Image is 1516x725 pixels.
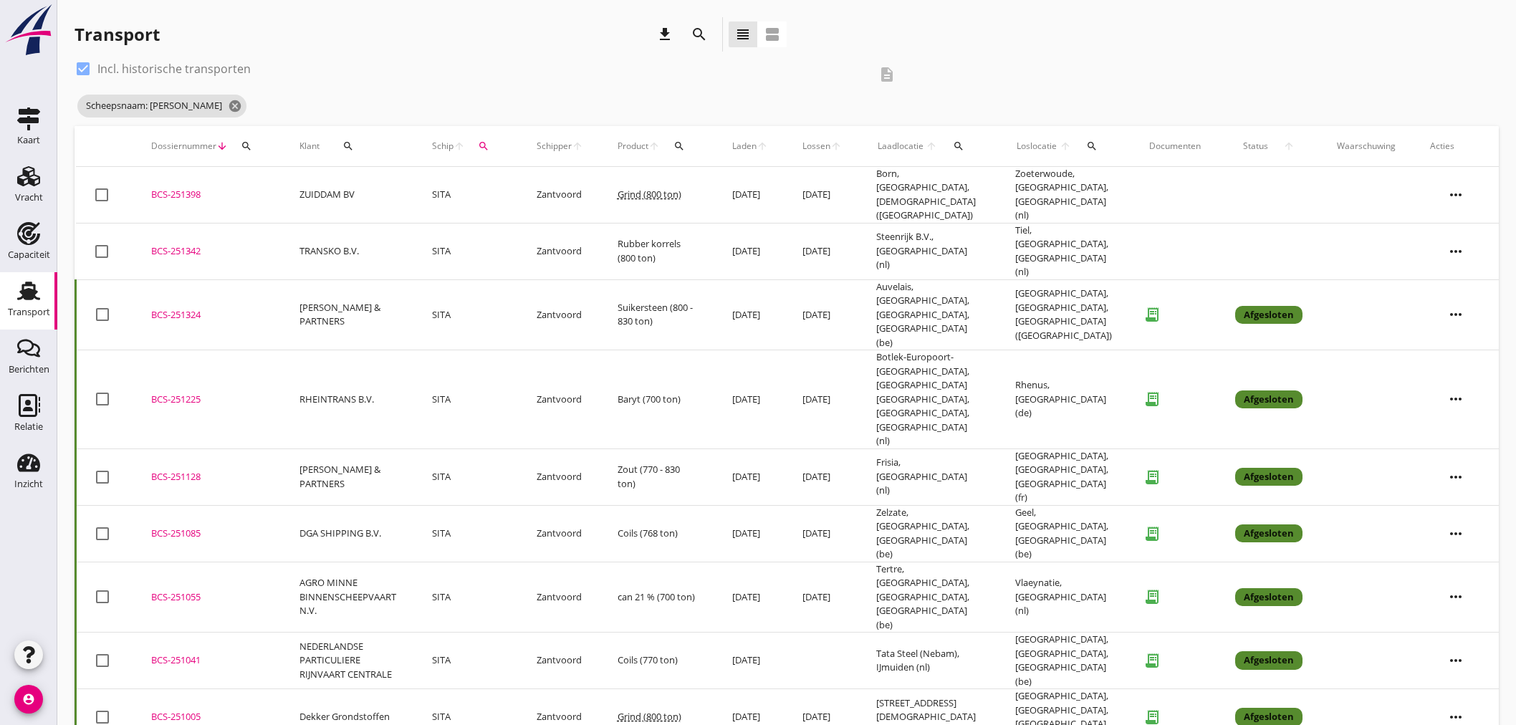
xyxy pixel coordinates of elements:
[691,26,708,43] i: search
[715,505,785,562] td: [DATE]
[734,26,752,43] i: view_headline
[3,4,54,57] img: logo-small.a267ee39.svg
[415,350,519,449] td: SITA
[618,140,648,153] span: Product
[1436,577,1476,617] i: more_horiz
[764,26,781,43] i: view_agenda
[415,167,519,224] td: SITA
[1436,294,1476,335] i: more_horiz
[859,279,998,350] td: Auvelais, [GEOGRAPHIC_DATA], [GEOGRAPHIC_DATA], [GEOGRAPHIC_DATA] (be)
[859,505,998,562] td: Zelzate, [GEOGRAPHIC_DATA], [GEOGRAPHIC_DATA] (be)
[17,135,40,145] div: Kaart
[998,167,1132,224] td: Zoeterwoude, [GEOGRAPHIC_DATA], [GEOGRAPHIC_DATA] (nl)
[519,167,600,224] td: Zantvoord
[519,562,600,633] td: Zantvoord
[1235,306,1302,325] div: Afgesloten
[216,140,228,152] i: arrow_downward
[785,448,859,505] td: [DATE]
[1275,140,1302,152] i: arrow_upward
[859,167,998,224] td: Born, [GEOGRAPHIC_DATA], [DEMOGRAPHIC_DATA] ([GEOGRAPHIC_DATA])
[75,23,160,46] div: Transport
[618,710,681,723] span: Grind (800 ton)
[715,562,785,633] td: [DATE]
[282,279,415,350] td: [PERSON_NAME] & PARTNERS
[600,223,715,279] td: Rubber korrels (800 ton)
[998,633,1132,689] td: [GEOGRAPHIC_DATA], [GEOGRAPHIC_DATA], [GEOGRAPHIC_DATA] (be)
[151,527,265,541] div: BCS-251085
[785,167,859,224] td: [DATE]
[454,140,465,152] i: arrow_upward
[1436,514,1476,554] i: more_horiz
[648,140,660,152] i: arrow_upward
[151,590,265,605] div: BCS-251055
[282,350,415,449] td: RHEINTRANS B.V.
[732,140,757,153] span: Laden
[151,653,265,668] div: BCS-251041
[1138,519,1166,548] i: receipt_long
[859,562,998,633] td: Tertre, [GEOGRAPHIC_DATA], [GEOGRAPHIC_DATA], [GEOGRAPHIC_DATA] (be)
[1436,457,1476,497] i: more_horiz
[1436,175,1476,215] i: more_horiz
[1138,646,1166,675] i: receipt_long
[572,140,583,152] i: arrow_upward
[715,223,785,279] td: [DATE]
[151,470,265,484] div: BCS-251128
[715,633,785,689] td: [DATE]
[1138,582,1166,611] i: receipt_long
[415,223,519,279] td: SITA
[282,505,415,562] td: DGA SHIPPING B.V.
[785,279,859,350] td: [DATE]
[859,223,998,279] td: Steenrijk B.V., [GEOGRAPHIC_DATA] (nl)
[998,505,1132,562] td: Geel, [GEOGRAPHIC_DATA], [GEOGRAPHIC_DATA] (be)
[1235,468,1302,486] div: Afgesloten
[600,633,715,689] td: Coils (770 ton)
[1015,140,1058,153] span: Loslocatie
[953,140,964,152] i: search
[600,505,715,562] td: Coils (768 ton)
[600,448,715,505] td: Zout (770 - 830 ton)
[998,223,1132,279] td: Tiel, [GEOGRAPHIC_DATA], [GEOGRAPHIC_DATA] (nl)
[537,140,572,153] span: Schipper
[415,505,519,562] td: SITA
[151,710,265,724] div: BCS-251005
[618,188,681,201] span: Grind (800 ton)
[1138,463,1166,491] i: receipt_long
[415,279,519,350] td: SITA
[151,140,216,153] span: Dossiernummer
[1337,140,1396,153] div: Waarschuwing
[151,188,265,202] div: BCS-251398
[1138,300,1166,329] i: receipt_long
[785,562,859,633] td: [DATE]
[1138,385,1166,413] i: receipt_long
[1149,140,1201,153] div: Documenten
[478,140,489,152] i: search
[519,448,600,505] td: Zantvoord
[715,167,785,224] td: [DATE]
[1436,231,1476,272] i: more_horiz
[151,308,265,322] div: BCS-251324
[77,95,246,117] span: Scheepsnaam: [PERSON_NAME]
[432,140,454,153] span: Schip
[415,562,519,633] td: SITA
[519,223,600,279] td: Zantvoord
[282,633,415,689] td: NEDERLANDSE PARTICULIERE RIJNVAART CENTRALE
[859,633,998,689] td: Tata Steel (Nebam), IJmuiden (nl)
[9,365,49,374] div: Berichten
[1235,140,1276,153] span: Status
[241,140,252,152] i: search
[1436,640,1476,681] i: more_horiz
[673,140,685,152] i: search
[282,223,415,279] td: TRANSKO B.V.
[830,140,842,152] i: arrow_upward
[151,244,265,259] div: BCS-251342
[1086,140,1098,152] i: search
[876,140,924,153] span: Laadlocatie
[415,448,519,505] td: SITA
[8,307,50,317] div: Transport
[1235,390,1302,409] div: Afgesloten
[785,505,859,562] td: [DATE]
[282,167,415,224] td: ZUIDDAM BV
[299,129,398,163] div: Klant
[600,350,715,449] td: Baryt (700 ton)
[282,448,415,505] td: [PERSON_NAME] & PARTNERS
